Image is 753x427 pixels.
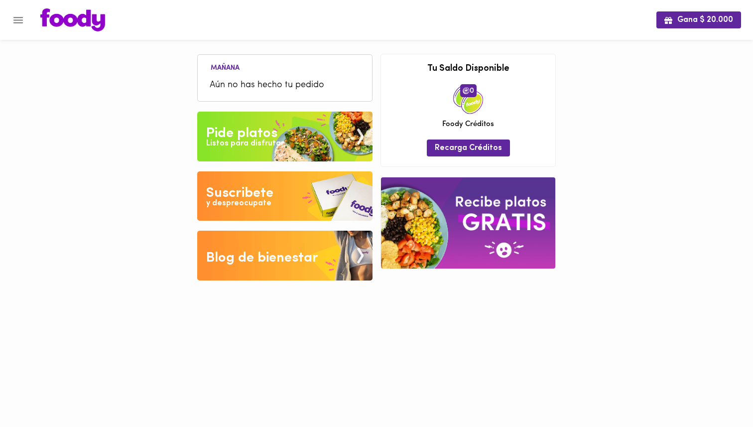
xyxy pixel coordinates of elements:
[388,64,548,74] h3: Tu Saldo Disponible
[40,8,105,31] img: logo.png
[695,369,743,417] iframe: Messagebird Livechat Widget
[206,138,284,149] div: Listos para disfrutar
[6,8,30,32] button: Menu
[442,119,494,130] span: Foody Créditos
[206,124,277,143] div: Pide platos
[453,84,483,114] img: credits-package.png
[210,79,360,92] span: Aún no has hecho tu pedido
[206,248,318,268] div: Blog de bienestar
[206,198,271,209] div: y despreocupate
[435,143,502,153] span: Recarga Créditos
[656,11,741,28] button: Gana $ 20.000
[203,62,248,72] li: Mañana
[197,171,373,221] img: Disfruta bajar de peso
[197,112,373,161] img: Pide un Platos
[381,177,555,269] img: referral-banner.png
[427,140,510,156] button: Recarga Créditos
[463,87,470,94] img: foody-creditos.png
[460,84,477,97] span: 0
[206,183,273,203] div: Suscribete
[664,15,733,25] span: Gana $ 20.000
[197,231,373,281] img: Blog de bienestar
